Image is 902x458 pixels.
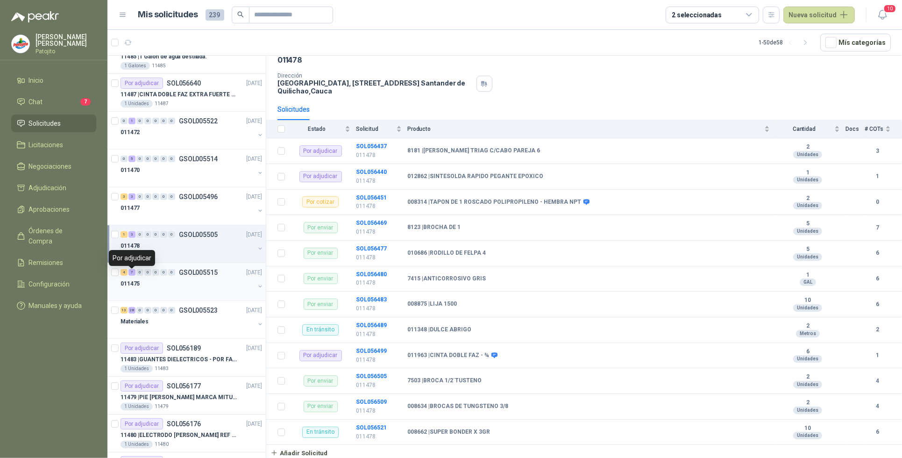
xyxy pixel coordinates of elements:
[246,344,262,353] p: [DATE]
[160,118,167,124] div: 0
[407,301,457,308] b: 008875 | LIJA 1500
[302,427,339,438] div: En tránsito
[29,301,82,311] span: Manuales y ayuda
[121,62,150,70] div: 1 Galones
[11,157,96,175] a: Negociaciones
[299,145,342,157] div: Por adjudicar
[356,177,402,186] p: 011478
[160,269,167,276] div: 0
[407,126,762,132] span: Producto
[155,365,169,372] p: 11483
[759,35,813,50] div: 1 - 50 de 58
[29,183,67,193] span: Adjudicación
[121,193,128,200] div: 3
[865,126,883,132] span: # COTs
[775,399,840,407] b: 2
[179,156,218,162] p: GSOL005514
[121,242,140,250] p: 011478
[775,246,840,253] b: 5
[11,222,96,250] a: Órdenes de Compra
[29,140,64,150] span: Licitaciones
[152,231,159,238] div: 0
[136,118,143,124] div: 0
[246,79,262,88] p: [DATE]
[775,297,840,304] b: 10
[121,441,153,448] div: 1 Unidades
[407,120,775,138] th: Producto
[121,229,264,259] a: 1 3 0 0 0 0 0 GSOL005505[DATE] 011478
[144,193,151,200] div: 0
[128,193,135,200] div: 3
[121,365,153,372] div: 1 Unidades
[356,373,387,379] b: SOL056505
[121,191,264,221] a: 3 3 0 0 0 0 0 GSOL005496[DATE] 011477
[121,166,140,175] p: 011470
[407,250,486,257] b: 010686 | RODILLO DE FELPA 4
[237,11,244,18] span: search
[356,424,387,431] a: SOL056521
[865,377,891,386] b: 4
[304,222,338,233] div: Por enviar
[36,49,96,54] p: Patojito
[356,322,387,329] a: SOL056489
[107,415,266,452] a: Por adjudicarSOL056176[DATE] 11480 |ELECTRODO [PERSON_NAME] REF HI1131B1 Unidades11480
[128,307,135,314] div: 28
[29,258,64,268] span: Remisiones
[356,228,402,236] p: 011478
[121,380,163,392] div: Por adjudicar
[136,269,143,276] div: 0
[107,74,266,112] a: Por adjudicarSOL056640[DATE] 11487 |CINTA DOBLE FAZ EXTRA FUERTE MARCA:3M1 Unidades11487
[121,231,128,238] div: 1
[407,429,490,436] b: 008662 | SUPER BONDER X 3GR
[160,193,167,200] div: 0
[793,228,822,235] div: Unidades
[128,156,135,162] div: 5
[246,306,262,315] p: [DATE]
[246,268,262,277] p: [DATE]
[246,382,262,391] p: [DATE]
[356,143,387,150] a: SOL056437
[783,7,855,23] button: Nueva solicitud
[11,200,96,218] a: Aprobaciones
[121,52,207,61] p: 11485 | 1 Galón de agua destilada.
[356,407,402,415] p: 011478
[128,231,135,238] div: 3
[775,220,840,228] b: 5
[121,431,237,440] p: 11480 | ELECTRODO [PERSON_NAME] REF HI1131B
[356,126,394,132] span: Solicitud
[29,118,61,129] span: Solicitudes
[356,432,402,441] p: 011478
[775,272,840,279] b: 1
[277,104,310,114] div: Solicitudes
[820,34,891,51] button: Mís categorías
[121,118,128,124] div: 0
[168,118,175,124] div: 0
[865,325,891,334] b: 2
[121,269,128,276] div: 4
[246,420,262,429] p: [DATE]
[107,339,266,377] a: Por adjudicarSOL056189[DATE] 11483 |GUANTES DIELECTRICOS - POR FAVOR ADJUNTAR SU FICHA TECNICA1 U...
[277,55,302,65] p: 011478
[11,179,96,197] a: Adjudicación
[206,9,224,21] span: 239
[11,72,96,89] a: Inicio
[291,120,356,138] th: Estado
[775,126,832,132] span: Cantidad
[356,348,387,354] a: SOL056499
[356,245,387,252] a: SOL056477
[160,307,167,314] div: 0
[121,393,237,402] p: 11479 | PIE [PERSON_NAME] MARCA MITUTOYO REF [PHONE_NUMBER]
[29,161,72,172] span: Negociaciones
[136,193,143,200] div: 0
[168,156,175,162] div: 0
[179,193,218,200] p: GSOL005496
[356,120,407,138] th: Solicitud
[168,307,175,314] div: 0
[356,194,387,201] a: SOL056451
[407,147,540,155] b: 8181 | [PERSON_NAME] TRIAG C/CABO PAREJA 6
[865,402,891,411] b: 4
[793,304,822,312] div: Unidades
